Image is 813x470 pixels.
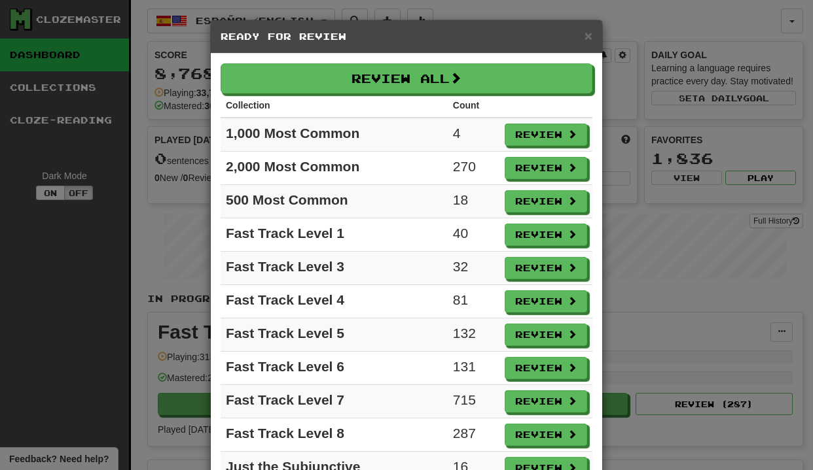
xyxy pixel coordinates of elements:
button: Review [505,290,587,312]
td: Fast Track Level 4 [221,285,448,318]
td: 715 [448,385,499,418]
td: 131 [448,352,499,385]
button: Review [505,124,587,146]
th: Count [448,93,499,118]
td: 18 [448,185,499,218]
button: Close [585,29,592,42]
td: 270 [448,152,499,185]
th: Collection [221,93,448,118]
td: Fast Track Level 1 [221,218,448,252]
button: Review [505,224,587,246]
button: Review [505,357,587,379]
td: 40 [448,218,499,252]
td: Fast Track Level 6 [221,352,448,385]
td: 500 Most Common [221,185,448,218]
td: 1,000 Most Common [221,118,448,152]
td: Fast Track Level 3 [221,252,448,285]
td: 2,000 Most Common [221,152,448,185]
button: Review [505,424,587,446]
td: 81 [448,285,499,318]
button: Review [505,190,587,212]
td: Fast Track Level 5 [221,318,448,352]
span: × [585,28,592,43]
button: Review All [221,63,592,93]
td: 4 [448,118,499,152]
td: 132 [448,318,499,352]
td: 287 [448,418,499,452]
td: 32 [448,252,499,285]
h5: Ready for Review [221,30,592,43]
button: Review [505,257,587,279]
button: Review [505,390,587,412]
td: Fast Track Level 8 [221,418,448,452]
td: Fast Track Level 7 [221,385,448,418]
button: Review [505,324,587,346]
button: Review [505,157,587,179]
